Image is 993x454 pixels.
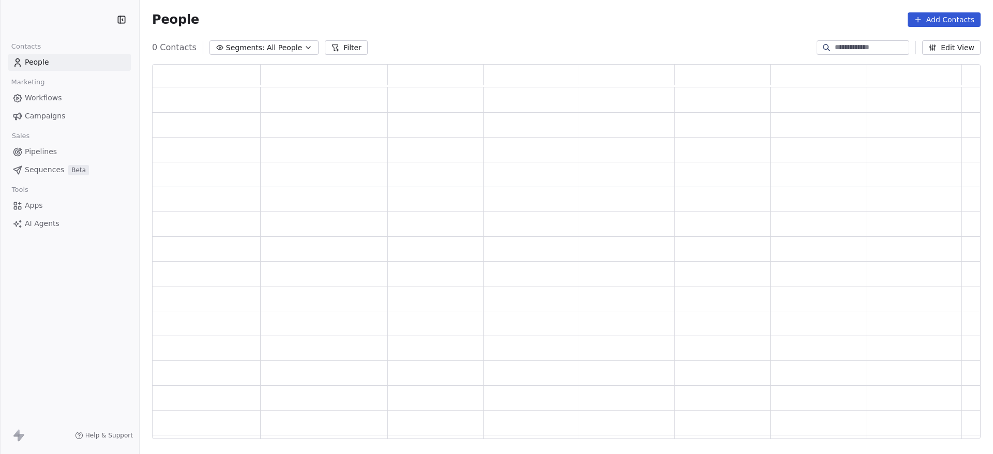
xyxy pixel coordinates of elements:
span: Sales [7,128,34,144]
span: Marketing [7,74,49,90]
a: Apps [8,197,131,214]
span: People [152,12,199,27]
span: Segments: [226,42,265,53]
a: People [8,54,131,71]
span: Sequences [25,164,64,175]
a: SequencesBeta [8,161,131,178]
span: Beta [68,165,89,175]
a: Workflows [8,89,131,107]
span: Tools [7,182,33,198]
span: Pipelines [25,146,57,157]
a: Campaigns [8,108,131,125]
button: Filter [325,40,368,55]
span: Workflows [25,93,62,103]
a: AI Agents [8,215,131,232]
span: Campaigns [25,111,65,122]
a: Help & Support [75,431,133,440]
span: Apps [25,200,43,211]
span: People [25,57,49,68]
span: 0 Contacts [152,41,197,54]
button: Edit View [922,40,981,55]
a: Pipelines [8,143,131,160]
span: Help & Support [85,431,133,440]
span: Contacts [7,39,46,54]
span: All People [267,42,302,53]
button: Add Contacts [908,12,981,27]
span: AI Agents [25,218,59,229]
